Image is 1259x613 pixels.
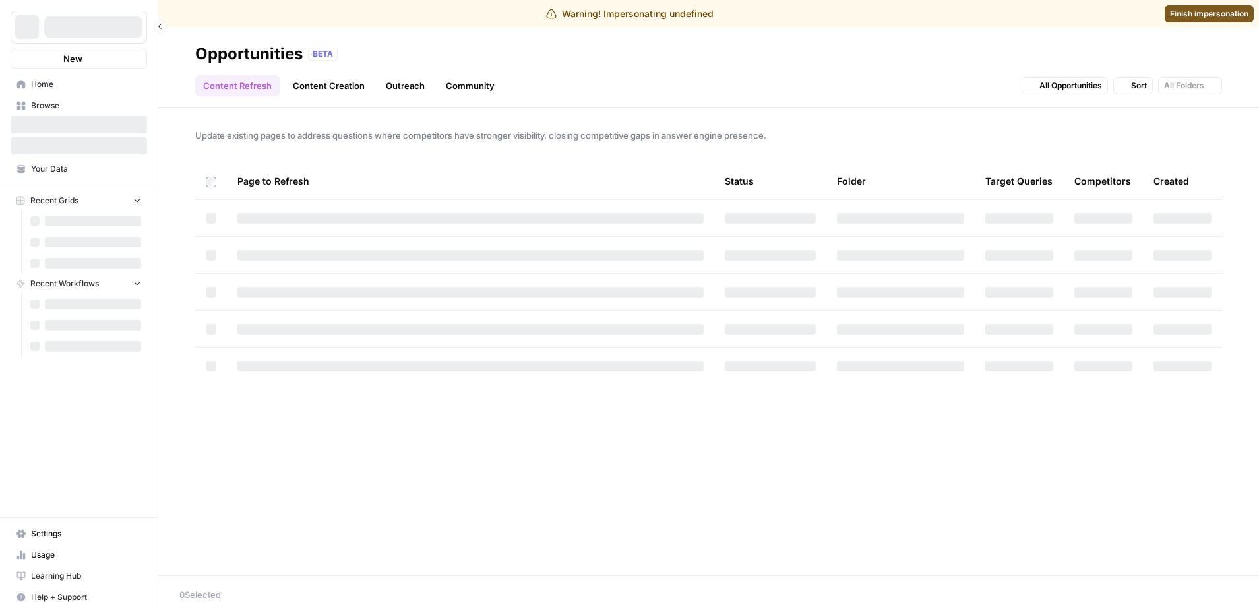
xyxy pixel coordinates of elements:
[11,74,147,95] a: Home
[195,75,280,96] a: Content Refresh
[11,565,147,587] a: Learning Hub
[1164,80,1204,92] span: All Folders
[179,588,1238,601] div: 0 Selected
[237,163,704,199] div: Page to Refresh
[31,570,141,582] span: Learning Hub
[438,75,503,96] a: Community
[1113,77,1153,94] button: Sort
[546,7,714,20] div: Warning! Impersonating undefined
[31,163,141,175] span: Your Data
[985,163,1053,199] div: Target Queries
[63,52,82,65] span: New
[1158,77,1222,94] button: All Folders
[31,549,141,561] span: Usage
[1131,80,1147,92] span: Sort
[1074,163,1131,199] div: Competitors
[31,100,141,112] span: Browse
[285,75,373,96] a: Content Creation
[11,95,147,116] a: Browse
[1165,5,1254,22] a: Finish impersonation
[11,544,147,565] a: Usage
[837,163,866,199] div: Folder
[1170,8,1248,20] span: Finish impersonation
[11,49,147,69] button: New
[1153,163,1189,199] div: Created
[31,79,141,90] span: Home
[30,195,78,207] span: Recent Grids
[725,163,754,199] div: Status
[31,528,141,540] span: Settings
[1039,80,1102,92] span: All Opportunities
[11,523,147,544] a: Settings
[308,48,338,61] div: BETA
[11,587,147,608] button: Help + Support
[1022,77,1108,94] button: All Opportunities
[378,75,433,96] a: Outreach
[11,274,147,294] button: Recent Workflows
[195,44,303,65] div: Opportunities
[11,158,147,179] a: Your Data
[31,591,141,603] span: Help + Support
[195,129,1222,142] span: Update existing pages to address questions where competitors have stronger visibility, closing co...
[30,278,99,290] span: Recent Workflows
[11,191,147,210] button: Recent Grids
